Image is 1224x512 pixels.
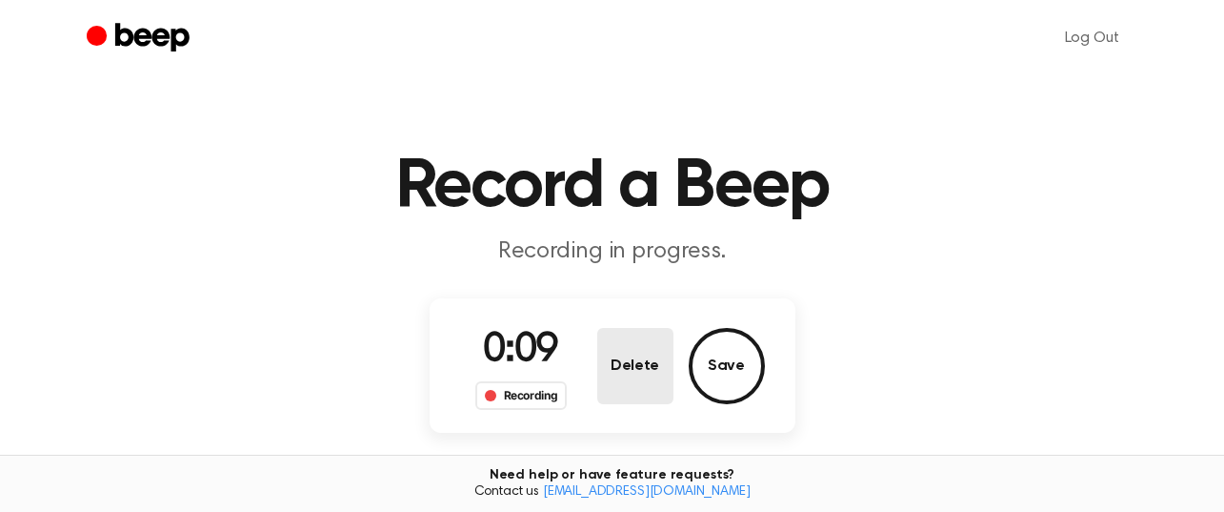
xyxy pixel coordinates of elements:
[125,153,1100,221] h1: Record a Beep
[689,328,765,404] button: Save Audio Record
[87,20,194,57] a: Beep
[597,328,673,404] button: Delete Audio Record
[475,381,568,410] div: Recording
[11,484,1213,502] span: Contact us
[543,485,751,499] a: [EMAIL_ADDRESS][DOMAIN_NAME]
[247,236,978,268] p: Recording in progress.
[1046,15,1138,61] a: Log Out
[483,331,559,371] span: 0:09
